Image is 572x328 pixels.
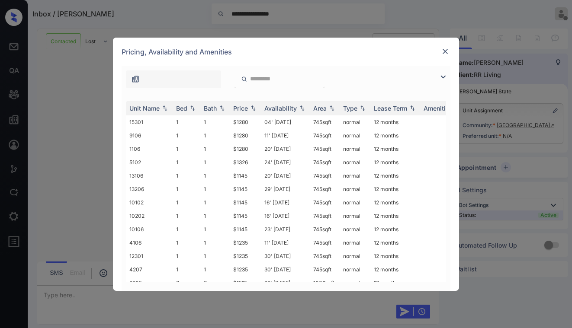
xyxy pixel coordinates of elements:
td: 1 [173,142,200,156]
td: $1145 [230,209,261,223]
td: normal [340,223,370,236]
td: 04' [DATE] [261,115,310,129]
td: normal [340,182,370,196]
td: 12 months [370,223,420,236]
td: $1145 [230,196,261,209]
td: 745 sqft [310,196,340,209]
td: 1 [173,263,200,276]
td: 1 [173,182,200,196]
div: Unit Name [129,105,160,112]
td: 12 months [370,196,420,209]
td: normal [340,263,370,276]
div: Bed [176,105,187,112]
td: 9106 [126,129,173,142]
img: icon-zuma [241,75,247,83]
td: 12 months [370,156,420,169]
td: normal [340,142,370,156]
td: 1 [200,129,230,142]
img: close [441,47,450,56]
td: normal [340,209,370,223]
td: 745 sqft [310,223,340,236]
td: 12 months [370,263,420,276]
td: 12 months [370,249,420,263]
td: normal [340,115,370,129]
td: 1 [200,142,230,156]
td: 1 [173,249,200,263]
td: 12 months [370,276,420,290]
td: 11' [DATE] [261,236,310,249]
div: Lease Term [374,105,407,112]
img: sorting [249,105,257,111]
td: 745 sqft [310,142,340,156]
td: $1326 [230,156,261,169]
td: $1235 [230,236,261,249]
td: 1 [200,182,230,196]
td: 745 sqft [310,129,340,142]
td: normal [340,249,370,263]
td: 30' [DATE] [261,249,310,263]
td: 13206 [126,182,173,196]
td: 12 months [370,236,420,249]
td: 3305 [126,276,173,290]
td: 1 [173,169,200,182]
td: 1 [200,249,230,263]
img: sorting [188,105,197,111]
td: 1 [173,209,200,223]
td: 16' [DATE] [261,196,310,209]
img: sorting [328,105,336,111]
td: 4207 [126,263,173,276]
td: 10102 [126,196,173,209]
div: Area [313,105,327,112]
td: 12 months [370,169,420,182]
img: sorting [218,105,226,111]
td: $1280 [230,129,261,142]
td: 1 [200,263,230,276]
img: sorting [408,105,417,111]
td: normal [340,169,370,182]
td: 1 [200,236,230,249]
div: Availability [264,105,297,112]
td: $1145 [230,169,261,182]
td: 13106 [126,169,173,182]
td: 30' [DATE] [261,263,310,276]
td: 12 months [370,182,420,196]
td: 1 [173,156,200,169]
td: 745 sqft [310,263,340,276]
td: 1 [173,129,200,142]
td: normal [340,129,370,142]
td: 1 [173,196,200,209]
div: Pricing, Availability and Amenities [113,38,459,66]
td: 16' [DATE] [261,209,310,223]
td: $1235 [230,249,261,263]
img: sorting [358,105,367,111]
td: 745 sqft [310,115,340,129]
td: 1 [200,209,230,223]
td: 12 months [370,209,420,223]
td: 1 [200,115,230,129]
td: 1 [200,223,230,236]
td: 24' [DATE] [261,156,310,169]
td: 12 months [370,129,420,142]
td: 20' [DATE] [261,169,310,182]
td: 1 [200,169,230,182]
img: sorting [161,105,169,111]
img: sorting [298,105,306,111]
td: 4106 [126,236,173,249]
td: 1 [173,223,200,236]
td: 11' [DATE] [261,129,310,142]
td: 10106 [126,223,173,236]
td: 12 months [370,115,420,129]
td: $1515 [230,276,261,290]
td: 29' [DATE] [261,182,310,196]
td: $1280 [230,115,261,129]
td: 745 sqft [310,249,340,263]
td: 1 [200,156,230,169]
td: 745 sqft [310,209,340,223]
td: $1145 [230,182,261,196]
td: 2 [173,276,200,290]
td: normal [340,236,370,249]
td: 23' [DATE] [261,223,310,236]
td: normal [340,156,370,169]
td: 1 [173,115,200,129]
td: 20' [DATE] [261,142,310,156]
